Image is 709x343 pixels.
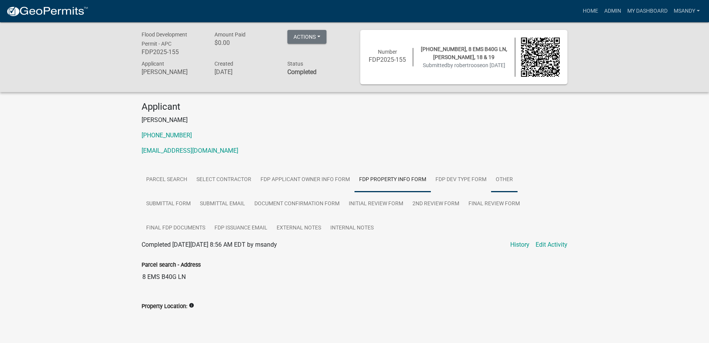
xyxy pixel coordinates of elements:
[344,192,408,216] a: Initial Review Form
[536,240,567,249] a: Edit Activity
[521,38,560,77] img: QR code
[210,216,272,241] a: FDP Issuance Email
[272,216,326,241] a: External Notes
[142,241,277,248] span: Completed [DATE][DATE] 8:56 AM EDT by msandy
[580,4,601,18] a: Home
[142,262,201,268] label: Parcel search - Address
[142,48,203,56] h6: FDP2025-155
[250,192,344,216] a: Document Confirmation Form
[142,68,203,76] h6: [PERSON_NAME]
[447,62,482,68] span: by robertroose
[195,192,250,216] a: Submittal Email
[510,240,529,249] a: History
[368,56,407,63] h6: FDP2025-155
[256,168,354,192] a: FDP Applicant Owner Info Form
[378,49,397,55] span: Number
[491,168,518,192] a: Other
[214,31,246,38] span: Amount Paid
[142,101,567,112] h4: Applicant
[189,303,194,308] i: info
[408,192,464,216] a: 2nd Review Form
[214,61,233,67] span: Created
[287,61,303,67] span: Status
[601,4,624,18] a: Admin
[464,192,524,216] a: Final Review Form
[192,168,256,192] a: Select contractor
[421,46,507,60] span: [PHONE_NUMBER], 8 EMS B40G LN, [PERSON_NAME], 18 & 19
[142,192,195,216] a: Submittal Form
[423,62,505,68] span: Submitted on [DATE]
[142,168,192,192] a: Parcel search
[142,304,187,309] label: Property Location:
[431,168,491,192] a: FDP Dev Type Form
[142,31,187,47] span: Flood Development Permit - APC
[142,216,210,241] a: Final FDP Documents
[624,4,671,18] a: My Dashboard
[326,216,378,241] a: Internal Notes
[354,168,431,192] a: FDP Property Info Form
[214,39,276,46] h6: $0.00
[142,132,192,139] a: [PHONE_NUMBER]
[142,61,164,67] span: Applicant
[287,30,326,44] button: Actions
[214,68,276,76] h6: [DATE]
[142,115,567,125] p: [PERSON_NAME]
[142,147,238,154] a: [EMAIL_ADDRESS][DOMAIN_NAME]
[287,68,317,76] strong: Completed
[671,4,703,18] a: msandy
